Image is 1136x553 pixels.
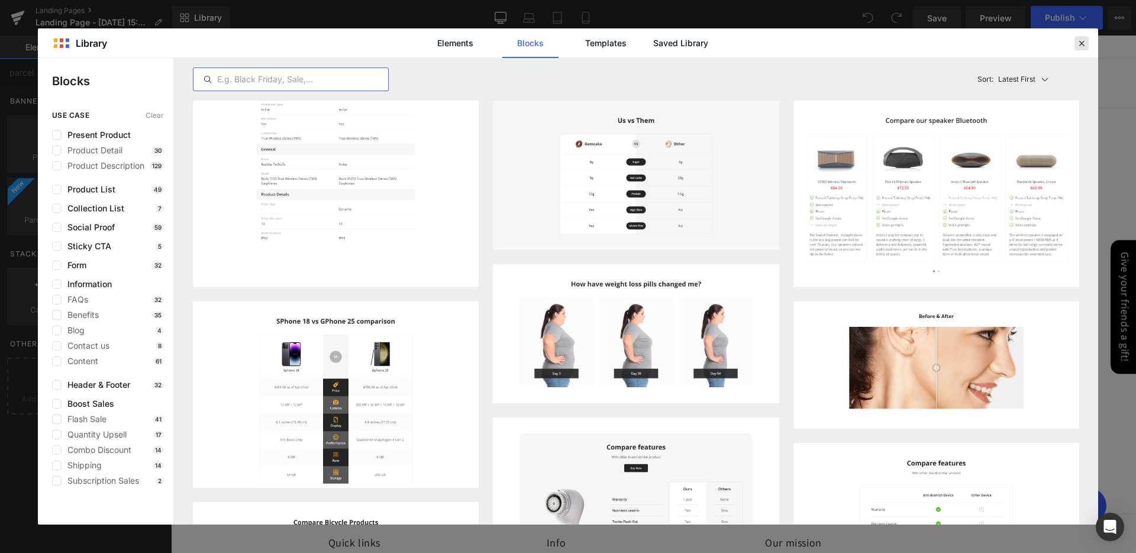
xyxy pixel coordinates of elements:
[151,186,164,193] p: 49
[247,35,283,60] a: Home
[360,35,405,60] a: Contact
[153,36,235,59] a: WeVVVVStar
[62,399,114,409] span: Boost Sales
[62,295,88,304] span: FAQs
[147,160,819,174] p: Start building your page
[62,161,144,171] span: Product Description
[291,42,353,53] font: Product Catalog
[156,477,164,484] p: 2
[156,342,164,349] p: 8
[412,42,476,53] span: Track Your Order
[62,261,86,270] span: Form
[155,327,164,334] p: 4
[62,414,106,424] span: Flash Sale
[763,34,789,60] summary: Search
[153,462,164,469] p: 14
[62,430,127,439] span: Quantity Upsell
[62,204,124,213] span: Collection List
[152,147,164,154] p: 30
[62,341,109,351] span: Contact us
[62,279,112,289] span: Information
[52,111,89,120] span: use case
[62,310,99,320] span: Benefits
[157,38,231,57] font: WeVVVVStar
[153,431,164,438] p: 17
[62,445,131,455] span: Combo Discount
[62,242,111,251] span: Sticky CTA
[152,296,164,303] p: 32
[62,223,115,232] span: Social Proof
[793,301,1079,429] img: image
[62,461,102,470] span: Shipping
[1096,513,1124,541] div: Open Intercom Messenger
[146,111,164,120] span: Clear
[152,224,164,231] p: 59
[156,243,164,250] p: 5
[52,72,173,90] p: Blocks
[405,35,483,60] a: Track Your Order
[152,311,164,319] p: 35
[376,500,589,514] h2: Info
[493,264,779,403] img: image
[62,130,131,140] span: Present Product
[367,42,398,53] font: Contact
[283,35,360,60] a: Product Catalog
[793,101,1079,290] img: image
[254,42,276,53] font: Home
[153,446,164,454] p: 14
[427,28,483,58] a: Elements
[62,356,98,366] span: Content
[152,262,164,269] p: 32
[653,28,709,58] a: Saved Library
[153,416,164,423] p: 41
[147,337,819,346] p: or Drag & Drop elements from left sidebar
[977,75,993,83] span: Sort:
[594,500,808,514] h2: Our mission
[973,58,1079,101] button: Latest FirstSort:Latest First
[193,72,388,86] input: E.g. Black Friday, Sale,...
[62,146,122,155] span: Product Detail
[62,326,85,335] span: Blog
[153,358,164,365] p: 61
[998,74,1035,85] p: Latest First
[157,500,371,514] h2: Quick links
[62,476,139,486] span: Subscription Sales
[152,381,164,388] p: 32
[577,28,634,58] a: Templates
[193,301,479,500] img: image
[150,162,164,169] p: 129
[493,101,779,250] img: image
[62,380,130,390] span: Header & Footer
[502,28,559,58] a: Blocks
[430,304,536,328] a: Explore Template
[62,185,115,194] span: Product List
[156,205,164,212] p: 7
